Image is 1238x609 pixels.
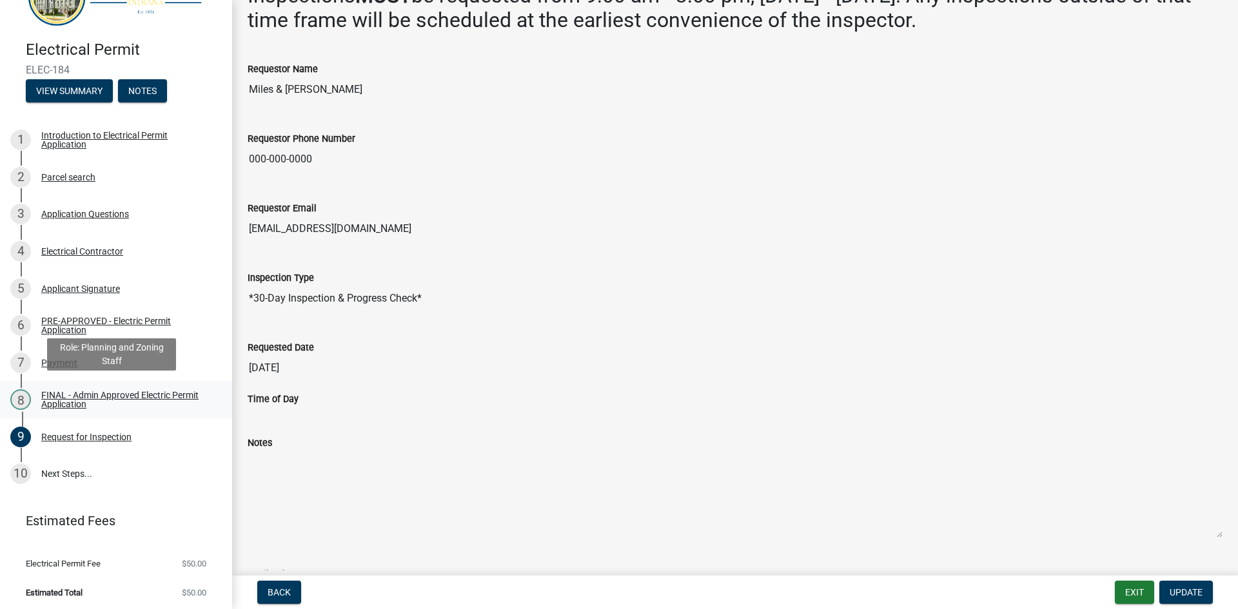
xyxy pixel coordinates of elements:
[10,463,31,484] div: 10
[248,570,325,579] label: Application Status
[10,353,31,373] div: 7
[41,391,211,409] div: FINAL - Admin Approved Electric Permit Application
[10,241,31,262] div: 4
[10,315,31,336] div: 6
[41,284,120,293] div: Applicant Signature
[41,358,77,367] div: Payment
[248,135,355,144] label: Requestor Phone Number
[26,41,222,59] h4: Electrical Permit
[118,87,167,97] wm-modal-confirm: Notes
[248,274,314,283] label: Inspection Type
[248,439,272,448] label: Notes
[182,559,206,568] span: $50.00
[118,79,167,102] button: Notes
[268,587,291,597] span: Back
[10,204,31,224] div: 3
[26,588,83,597] span: Estimated Total
[26,559,101,568] span: Electrical Permit Fee
[41,316,211,334] div: PRE-APPROVED - Electric Permit Application
[26,64,206,76] span: ELEC-184
[10,278,31,299] div: 5
[1170,587,1203,597] span: Update
[248,343,314,353] label: Requested Date
[257,581,301,604] button: Back
[10,167,31,188] div: 2
[248,395,299,404] label: Time of Day
[10,508,211,534] a: Estimated Fees
[10,130,31,150] div: 1
[41,209,129,218] div: Application Questions
[1159,581,1213,604] button: Update
[1115,581,1154,604] button: Exit
[41,131,211,149] div: Introduction to Electrical Permit Application
[47,338,176,371] div: Role: Planning and Zoning Staff
[248,204,317,213] label: Requestor Email
[26,87,113,97] wm-modal-confirm: Summary
[10,389,31,410] div: 8
[26,79,113,102] button: View Summary
[10,427,31,447] div: 9
[248,65,318,74] label: Requestor Name
[182,588,206,597] span: $50.00
[41,432,132,441] div: Request for Inspection
[41,247,123,256] div: Electrical Contractor
[41,173,95,182] div: Parcel search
